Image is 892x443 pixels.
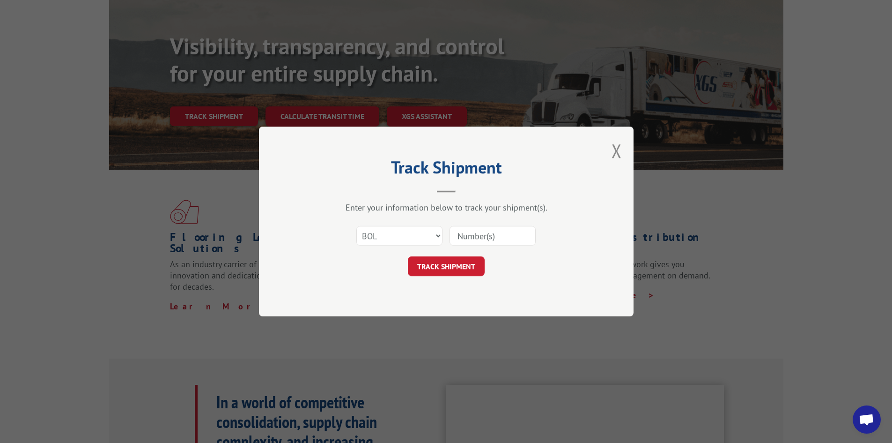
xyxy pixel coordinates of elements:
[306,161,587,179] h2: Track Shipment
[450,226,536,246] input: Number(s)
[408,256,485,276] button: TRACK SHIPMENT
[306,202,587,213] div: Enter your information below to track your shipment(s).
[853,405,881,434] div: Open chat
[612,138,622,163] button: Close modal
